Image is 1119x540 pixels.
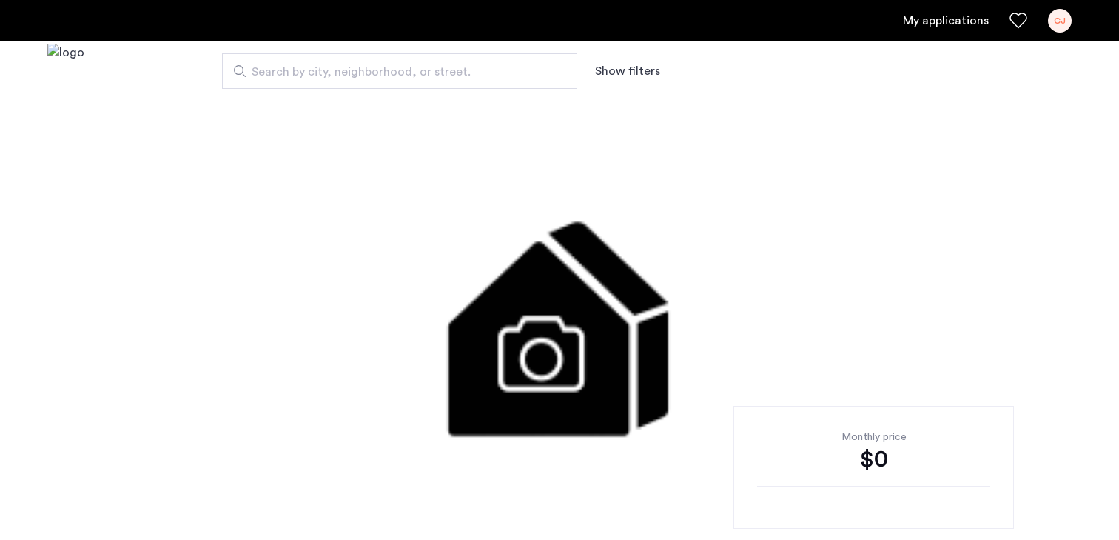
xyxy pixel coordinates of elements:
div: Monthly price [757,430,990,444]
img: logo [47,44,84,99]
a: My application [903,12,989,30]
a: Favorites [1009,12,1027,30]
input: Apartment Search [222,53,577,89]
span: Search by city, neighborhood, or street. [252,63,536,81]
button: Show or hide filters [595,62,660,80]
a: Cazamio logo [47,44,84,99]
div: CJ [1048,9,1072,33]
div: $0 [757,444,990,474]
